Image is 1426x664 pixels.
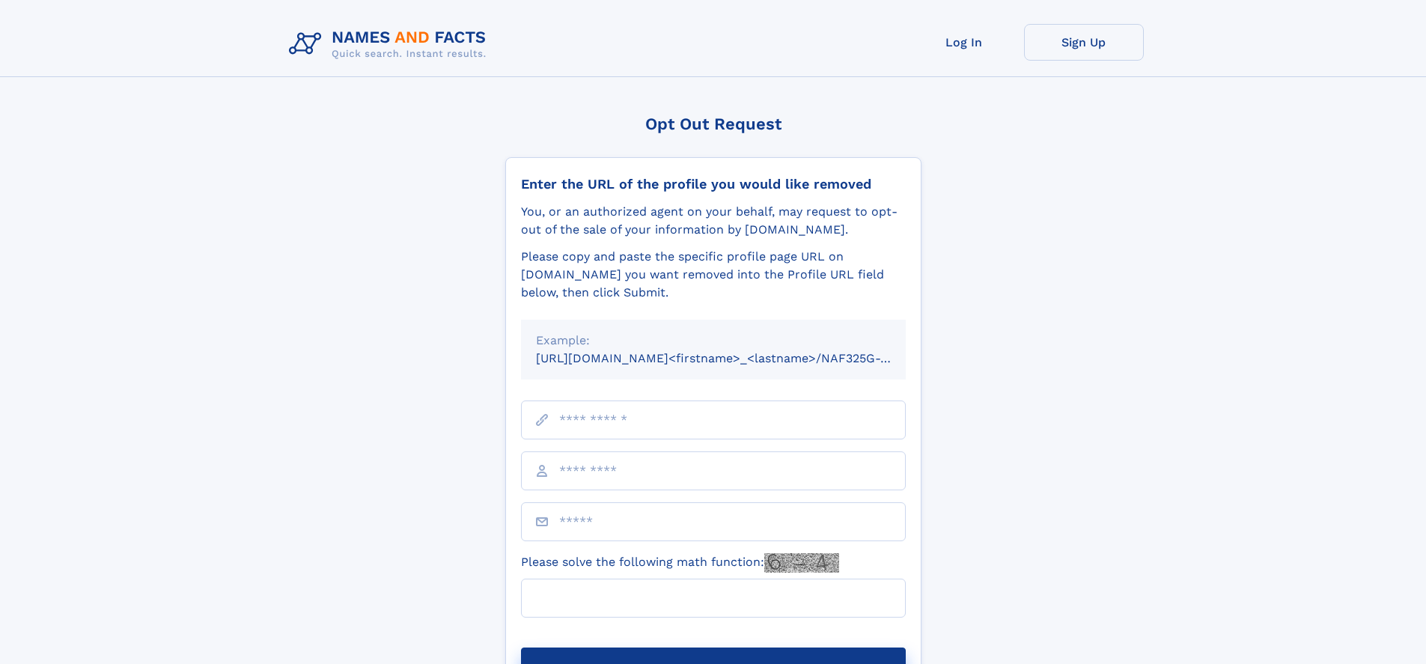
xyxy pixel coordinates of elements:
[536,332,891,350] div: Example:
[904,24,1024,61] a: Log In
[521,248,906,302] div: Please copy and paste the specific profile page URL on [DOMAIN_NAME] you want removed into the Pr...
[521,553,839,573] label: Please solve the following math function:
[521,176,906,192] div: Enter the URL of the profile you would like removed
[521,203,906,239] div: You, or an authorized agent on your behalf, may request to opt-out of the sale of your informatio...
[1024,24,1144,61] a: Sign Up
[505,115,921,133] div: Opt Out Request
[536,351,934,365] small: [URL][DOMAIN_NAME]<firstname>_<lastname>/NAF325G-xxxxxxxx
[283,24,499,64] img: Logo Names and Facts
